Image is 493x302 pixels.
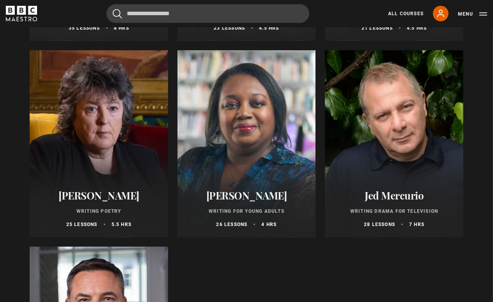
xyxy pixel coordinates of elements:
p: Writing Drama for Television [334,208,454,215]
p: Writing Poetry [39,208,159,215]
p: 23 lessons [214,25,245,32]
button: Submit the search query [113,9,122,19]
p: 25 lessons [66,221,98,228]
p: 5.5 hrs [112,221,131,228]
p: 7 hrs [409,221,424,228]
h2: Jed Mercurio [334,189,454,201]
h2: [PERSON_NAME] [39,189,159,201]
a: [PERSON_NAME] Writing for Young Adults 26 lessons 4 hrs [177,50,316,237]
p: 35 lessons [69,25,100,32]
button: Toggle navigation [458,10,487,18]
p: Writing for Young Adults [187,208,307,215]
input: Search [106,4,309,23]
p: 8 hrs [114,25,129,32]
p: 4.5 hrs [407,25,427,32]
p: 4.5 hrs [259,25,279,32]
p: 26 lessons [216,221,247,228]
p: 4 hrs [261,221,277,228]
a: All Courses [388,10,424,17]
p: 28 lessons [364,221,395,228]
svg: BBC Maestro [6,6,37,21]
a: Jed Mercurio Writing Drama for Television 28 lessons 7 hrs [325,50,463,237]
a: [PERSON_NAME] Writing Poetry 25 lessons 5.5 hrs [30,50,168,237]
p: 21 lessons [362,25,393,32]
h2: [PERSON_NAME] [187,189,307,201]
